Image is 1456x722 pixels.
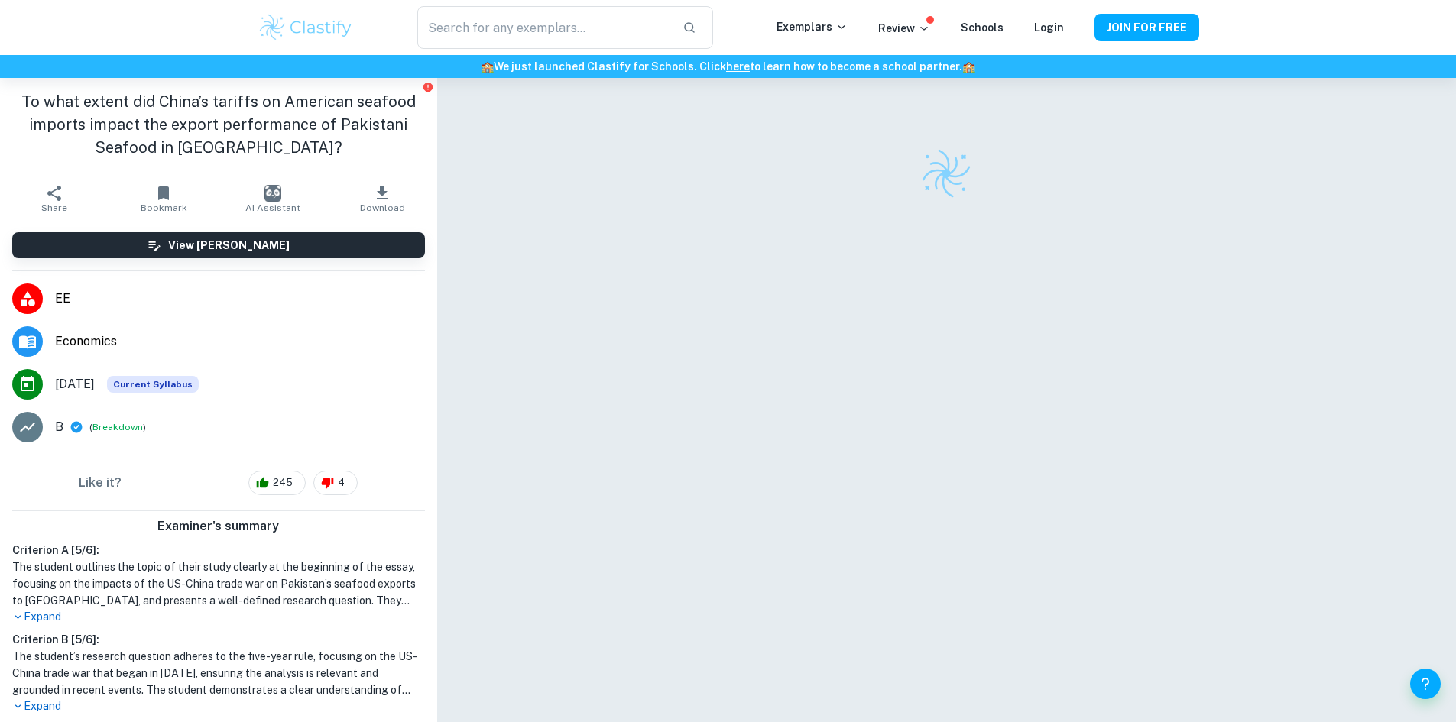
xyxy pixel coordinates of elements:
h6: We just launched Clastify for Schools. Click to learn how to become a school partner. [3,58,1453,75]
span: 245 [264,475,301,491]
a: here [726,60,750,73]
button: View [PERSON_NAME] [12,232,425,258]
div: 245 [248,471,306,495]
p: Expand [12,698,425,714]
h1: To what extent did China’s tariffs on American seafood imports impact the export performance of P... [12,90,425,159]
h6: Examiner's summary [6,517,431,536]
h6: Criterion B [ 5 / 6 ]: [12,631,425,648]
button: Help and Feedback [1410,669,1441,699]
button: Download [328,177,437,220]
h1: The student’s research question adheres to the five-year rule, focusing on the US-China trade war... [12,648,425,698]
button: AI Assistant [219,177,328,220]
span: Economics [55,332,425,351]
p: Review [878,20,930,37]
div: 4 [313,471,358,495]
p: Expand [12,609,425,625]
span: Current Syllabus [107,376,199,393]
span: Bookmark [141,202,187,213]
a: Schools [961,21,1004,34]
span: Share [41,202,67,213]
h1: The student outlines the topic of their study clearly at the beginning of the essay, focusing on ... [12,558,425,609]
span: AI Assistant [245,202,300,213]
button: Report issue [423,81,434,92]
img: AI Assistant [264,185,281,202]
p: B [55,418,63,436]
span: ( ) [89,420,146,435]
h6: View [PERSON_NAME] [168,237,290,254]
button: Bookmark [109,177,219,220]
span: 🏫 [962,60,975,73]
button: JOIN FOR FREE [1094,14,1199,41]
img: Clastify logo [258,12,355,43]
span: EE [55,290,425,308]
span: 4 [329,475,353,491]
span: 🏫 [481,60,494,73]
span: [DATE] [55,375,95,393]
h6: Like it? [79,474,122,492]
h6: Criterion A [ 5 / 6 ]: [12,542,425,558]
p: Exemplars [777,18,848,35]
img: Clastify logo [919,147,973,200]
button: Breakdown [92,420,143,434]
input: Search for any exemplars... [417,6,670,49]
a: Login [1034,21,1064,34]
span: Download [360,202,405,213]
div: This exemplar is based on the current syllabus. Feel free to refer to it for inspiration/ideas wh... [107,376,199,393]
